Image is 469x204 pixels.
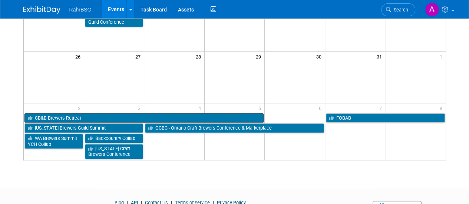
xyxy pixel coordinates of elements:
[145,123,324,133] a: OCBC - Ontario Craft Brewers Conference & Marketplace
[376,52,385,61] span: 31
[85,12,143,27] a: [US_STATE] Brewers Guild Conference
[23,6,60,14] img: ExhibitDay
[24,123,143,133] a: [US_STATE] Brewers Guild Summit
[316,52,325,61] span: 30
[425,3,439,17] img: Ashley Grotewold
[195,52,204,61] span: 28
[75,52,84,61] span: 26
[77,103,84,113] span: 2
[85,144,143,159] a: [US_STATE] Craft Brewers Conference
[378,103,385,113] span: 7
[85,134,143,143] a: Backcountry Collab
[255,52,264,61] span: 29
[391,7,408,13] span: Search
[135,52,144,61] span: 27
[137,103,144,113] span: 3
[24,113,264,123] a: CB&B Brewers Retreat
[326,113,445,123] a: FOBAB
[381,3,415,16] a: Search
[69,7,92,13] span: RahrBSG
[258,103,264,113] span: 5
[198,103,204,113] span: 4
[439,52,446,61] span: 1
[24,134,83,149] a: WA Brewers Summit YCH Collab
[439,103,446,113] span: 8
[318,103,325,113] span: 6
